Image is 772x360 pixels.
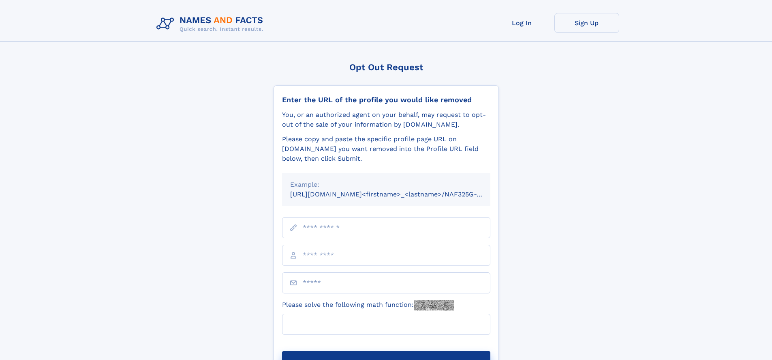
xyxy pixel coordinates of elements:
[290,190,506,198] small: [URL][DOMAIN_NAME]<firstname>_<lastname>/NAF325G-xxxxxxxx
[282,300,454,310] label: Please solve the following math function:
[274,62,499,72] div: Opt Out Request
[554,13,619,33] a: Sign Up
[282,134,490,164] div: Please copy and paste the specific profile page URL on [DOMAIN_NAME] you want removed into the Pr...
[282,110,490,129] div: You, or an authorized agent on your behalf, may request to opt-out of the sale of your informatio...
[282,95,490,104] div: Enter the URL of the profile you would like removed
[290,180,482,190] div: Example:
[490,13,554,33] a: Log In
[153,13,270,35] img: Logo Names and Facts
